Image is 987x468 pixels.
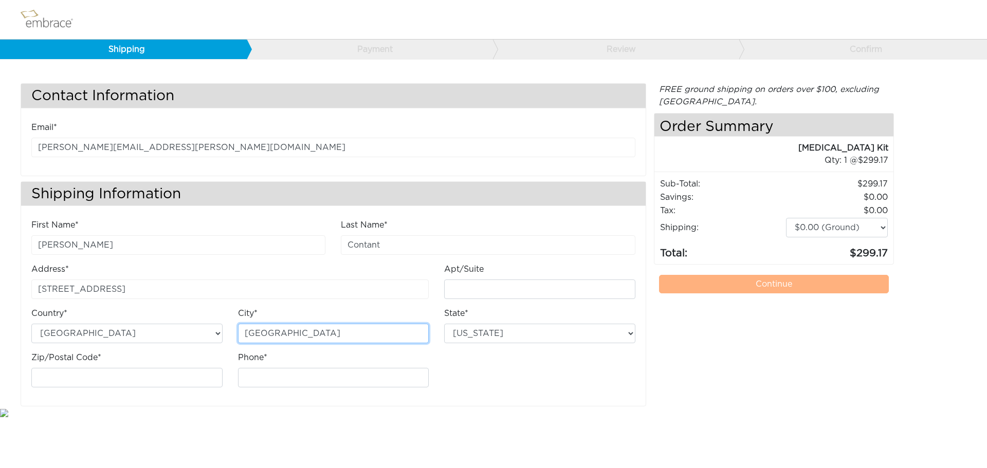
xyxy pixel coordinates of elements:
label: Apt/Suite [444,263,484,275]
h4: Order Summary [654,114,894,137]
label: Email* [31,121,57,134]
td: Sub-Total: [660,177,785,191]
span: 299.17 [858,156,888,164]
td: Shipping: [660,217,785,238]
td: Savings : [660,191,785,204]
div: FREE ground shipping on orders over $100, excluding [GEOGRAPHIC_DATA]. [654,83,894,108]
label: Address* [31,263,69,275]
img: logo.png [18,7,85,32]
label: City* [238,307,258,320]
h3: Contact Information [21,84,646,108]
td: Tax: [660,204,785,217]
div: [MEDICAL_DATA] Kit [654,142,889,154]
h3: Shipping Information [21,182,646,206]
label: Phone* [238,351,267,364]
a: Review [492,40,739,59]
a: Continue [659,275,889,293]
td: 299.17 [785,177,888,191]
td: 299.17 [785,238,888,261]
label: Zip/Postal Code* [31,351,101,364]
label: State* [444,307,468,320]
td: 0.00 [785,191,888,204]
td: Total: [660,238,785,261]
label: Country* [31,307,67,320]
a: Confirm [739,40,985,59]
label: Last Name* [341,219,388,231]
a: Payment [246,40,493,59]
div: 1 @ [667,154,889,166]
td: 0.00 [785,204,888,217]
label: First Name* [31,219,79,231]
